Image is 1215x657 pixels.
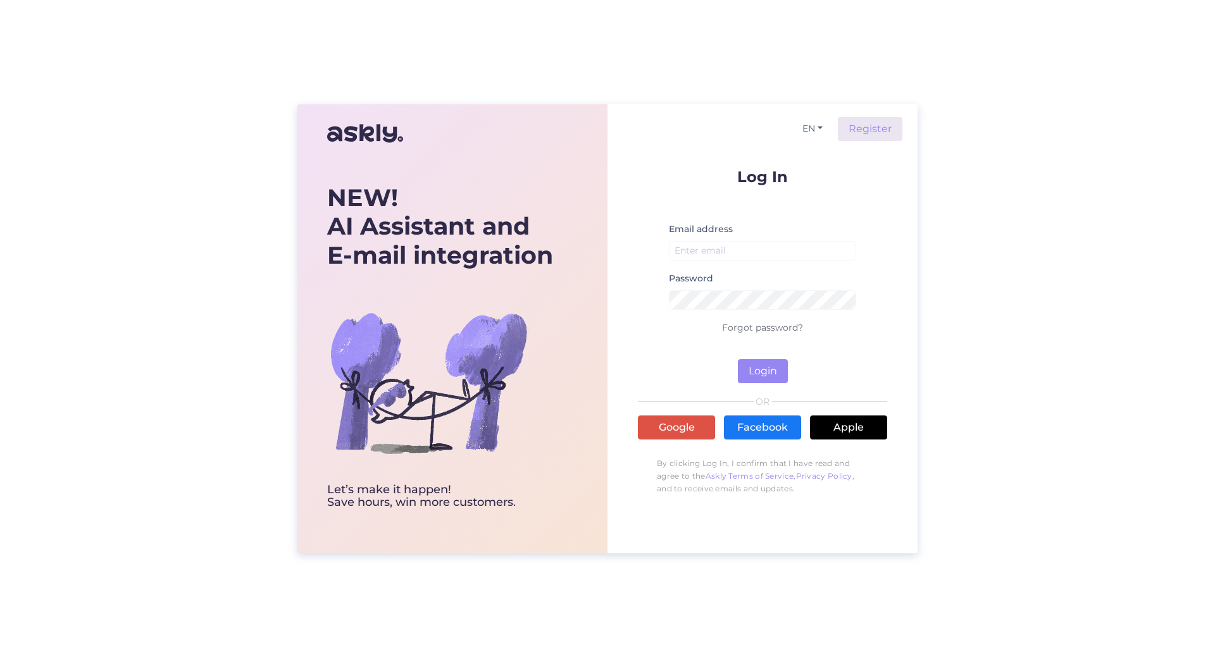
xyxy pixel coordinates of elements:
[738,359,788,383] button: Login
[638,415,715,439] a: Google
[810,415,887,439] a: Apple
[724,415,801,439] a: Facebook
[669,272,713,285] label: Password
[669,223,733,236] label: Email address
[638,451,887,501] p: By clicking Log In, I confirm that I have read and agree to the , , and to receive emails and upd...
[706,471,794,481] a: Askly Terms of Service
[796,471,852,481] a: Privacy Policy
[669,241,856,261] input: Enter email
[797,120,828,138] button: EN
[327,183,398,212] b: NEW!
[838,117,902,141] a: Register
[754,397,772,406] span: OR
[327,484,553,509] div: Let’s make it happen! Save hours, win more customers.
[327,118,403,149] img: Askly
[327,183,553,270] div: AI Assistant and E-mail integration
[638,169,887,185] p: Log In
[722,322,803,333] a: Forgot password?
[327,281,530,484] img: bg-askly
